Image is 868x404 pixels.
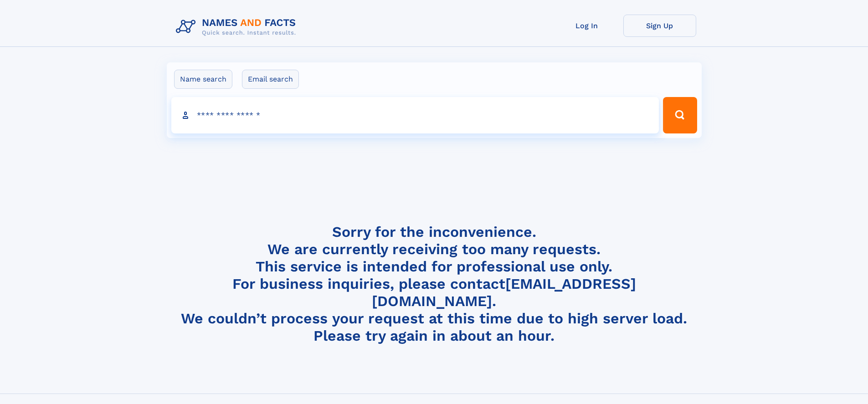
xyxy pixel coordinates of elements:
[242,70,299,89] label: Email search
[623,15,696,37] a: Sign Up
[171,97,659,133] input: search input
[550,15,623,37] a: Log In
[172,223,696,345] h4: Sorry for the inconvenience. We are currently receiving too many requests. This service is intend...
[372,275,636,310] a: [EMAIL_ADDRESS][DOMAIN_NAME]
[663,97,697,133] button: Search Button
[172,15,303,39] img: Logo Names and Facts
[174,70,232,89] label: Name search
